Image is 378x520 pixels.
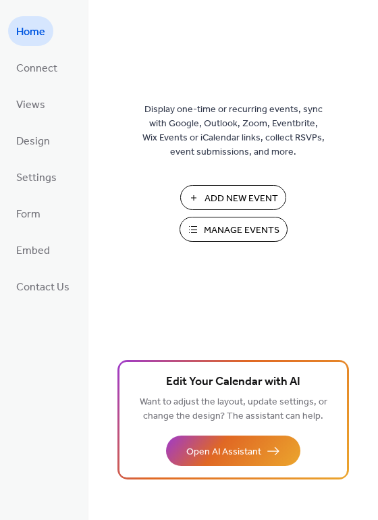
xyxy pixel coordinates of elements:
a: Connect [8,53,65,82]
span: Add New Event [205,192,278,206]
span: Contact Us [16,277,70,298]
a: Views [8,89,53,119]
span: Form [16,204,40,226]
a: Form [8,199,49,228]
span: Embed [16,240,50,262]
span: Design [16,131,50,153]
a: Contact Us [8,271,78,301]
span: Manage Events [204,224,279,238]
span: Settings [16,167,57,189]
a: Design [8,126,58,155]
a: Settings [8,162,65,192]
span: Edit Your Calendar with AI [166,373,300,392]
span: Display one-time or recurring events, sync with Google, Outlook, Zoom, Eventbrite, Wix Events or ... [142,103,325,159]
a: Home [8,16,53,46]
button: Open AI Assistant [166,436,300,466]
button: Manage Events [180,217,288,242]
span: Open AI Assistant [186,445,261,459]
span: Want to adjust the layout, update settings, or change the design? The assistant can help. [140,393,327,425]
span: Home [16,22,45,43]
button: Add New Event [180,185,286,210]
span: Connect [16,58,57,80]
span: Views [16,95,45,116]
a: Embed [8,235,58,265]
